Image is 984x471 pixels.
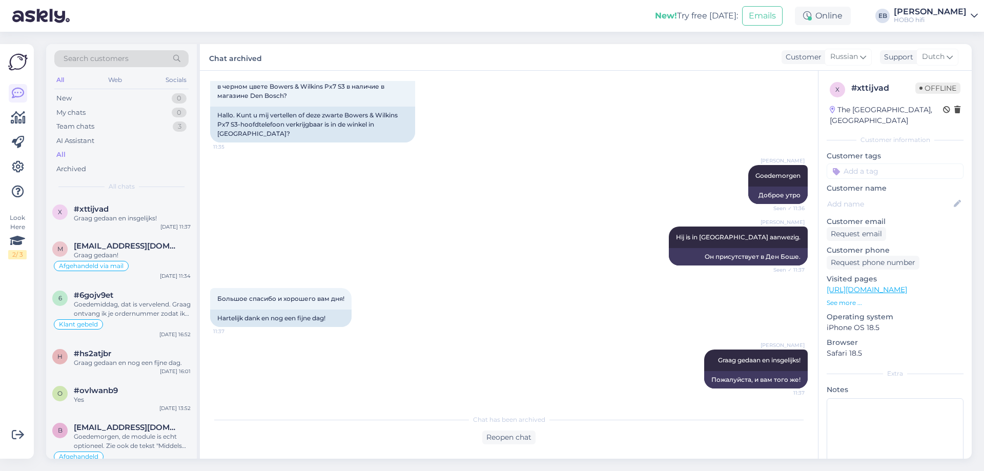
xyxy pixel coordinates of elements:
[56,150,66,160] div: All
[59,321,98,327] span: Klant gebeld
[761,341,805,349] span: [PERSON_NAME]
[827,135,963,145] div: Customer information
[64,53,129,64] span: Search customers
[56,164,86,174] div: Archived
[57,390,63,397] span: o
[875,9,890,23] div: EB
[894,8,967,16] div: [PERSON_NAME]
[782,52,822,63] div: Customer
[74,251,191,260] div: Graag gedaan!
[213,327,252,335] span: 11:37
[210,310,352,327] div: Hartelijk dank en nog een fijne dag!
[57,353,63,360] span: h
[56,121,94,132] div: Team chats
[827,298,963,308] p: See more ...
[209,50,262,64] label: Chat archived
[761,157,805,165] span: [PERSON_NAME]
[109,182,135,191] span: All chats
[827,369,963,378] div: Extra
[755,172,801,179] span: Goedemorgen
[54,73,66,87] div: All
[922,51,945,63] span: Dutch
[704,371,808,388] div: Пожалуйста, и вам того же!
[748,187,808,204] div: Доброе утро
[766,389,805,397] span: 11:37
[795,7,851,25] div: Online
[894,8,978,24] a: [PERSON_NAME]HOBO hifi
[827,227,886,241] div: Request email
[830,51,858,63] span: Russian
[210,107,415,142] div: Hallo. Kunt u mij vertellen of deze zwarte Bowers & Wilkins Px7 S3-hoofdtelefoon verkrijgbaar is ...
[827,151,963,161] p: Customer tags
[74,358,191,367] div: Graag gedaan en nog een fijne dag.
[766,266,805,274] span: Seen ✓ 11:37
[74,432,191,450] div: Goedemorgen, de module is echt optioneel. Zie ook de tekst "Middels de toevoeging van de optionel...
[827,348,963,359] p: Safari 18.5
[827,163,963,179] input: Add a tag
[217,73,407,99] span: Здравствуйте. Скажите пожалуйста есть ли эти наушники в черном цвете Bowers & Wilkins Px7 S3 в на...
[160,272,191,280] div: [DATE] 11:34
[827,245,963,256] p: Customer phone
[894,16,967,24] div: HOBO hifi
[59,454,98,460] span: Afgehandeld
[213,143,252,151] span: 11:35
[827,337,963,348] p: Browser
[56,136,94,146] div: AI Assistant
[172,93,187,104] div: 0
[172,108,187,118] div: 0
[761,218,805,226] span: [PERSON_NAME]
[473,415,545,424] span: Chat has been archived
[827,216,963,227] p: Customer email
[74,291,113,300] span: #6gojv9et
[160,367,191,375] div: [DATE] 16:01
[827,183,963,194] p: Customer name
[74,241,180,251] span: msanten57@gmail.com
[766,204,805,212] span: Seen ✓ 11:36
[676,233,801,241] span: Hij is in [GEOGRAPHIC_DATA] aanwezig.
[159,404,191,412] div: [DATE] 13:52
[74,423,180,432] span: basbonte@me.com
[827,198,952,210] input: Add name
[57,245,63,253] span: m
[74,349,111,358] span: #hs2atjbr
[827,285,907,294] a: [URL][DOMAIN_NAME]
[482,431,536,444] div: Reopen chat
[827,384,963,395] p: Notes
[835,86,839,93] span: x
[8,52,28,72] img: Askly Logo
[8,250,27,259] div: 2 / 3
[58,294,62,302] span: 6
[58,426,63,434] span: b
[58,208,62,216] span: x
[173,121,187,132] div: 3
[106,73,124,87] div: Web
[718,356,801,364] span: Graag gedaan en insgelijks!
[742,6,783,26] button: Emails
[830,105,943,126] div: The [GEOGRAPHIC_DATA], [GEOGRAPHIC_DATA]
[160,223,191,231] div: [DATE] 11:37
[827,312,963,322] p: Operating system
[56,108,86,118] div: My chats
[851,82,915,94] div: # xttijvad
[163,73,189,87] div: Socials
[669,248,808,265] div: Он присутствует в Ден Боше.
[74,214,191,223] div: Graag gedaan en insgelijks!
[74,204,109,214] span: #xttijvad
[655,10,738,22] div: Try free [DATE]:
[56,93,72,104] div: New
[59,263,124,269] span: Afgehandeld via mail
[217,295,344,302] span: Большое спасибо и хорошего вам дня!
[8,213,27,259] div: Look Here
[915,83,960,94] span: Offline
[74,300,191,318] div: Goedemiddag, dat is vervelend. Graag ontvang ik je ordernummer zodat ik in de trac k & trace kan ...
[74,395,191,404] div: Yes
[655,11,677,21] b: New!
[74,386,118,395] span: #ovlwanb9
[827,256,919,270] div: Request phone number
[159,331,191,338] div: [DATE] 16:52
[880,52,913,63] div: Support
[827,322,963,333] p: iPhone OS 18.5
[827,274,963,284] p: Visited pages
